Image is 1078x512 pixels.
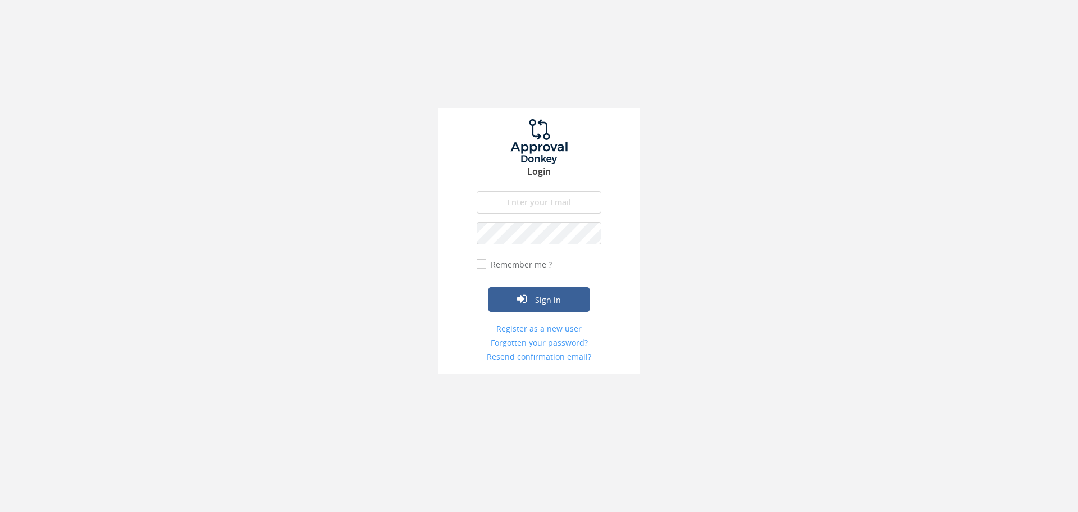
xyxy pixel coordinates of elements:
button: Sign in [488,287,590,312]
img: logo.png [497,119,581,164]
label: Remember me ? [488,259,552,270]
input: Enter your Email [477,191,601,214]
a: Forgotten your password? [477,337,601,348]
h3: Login [438,167,640,177]
a: Resend confirmation email? [477,351,601,363]
a: Register as a new user [477,323,601,334]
